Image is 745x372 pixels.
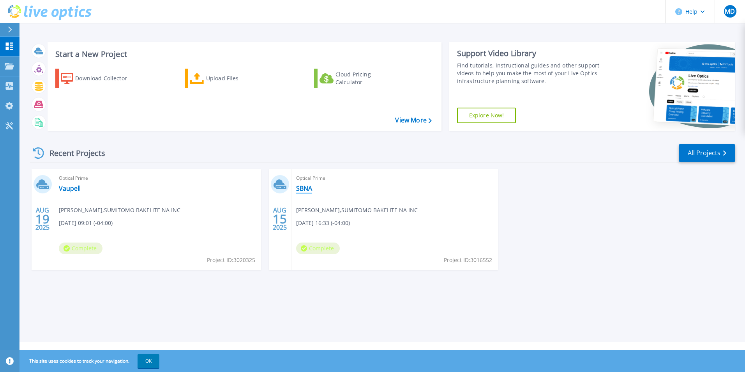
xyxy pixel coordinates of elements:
[296,206,418,214] span: [PERSON_NAME] , SUMITOMO BAKELITE NA INC
[296,243,340,254] span: Complete
[296,174,494,182] span: Optical Prime
[457,108,516,123] a: Explore Now!
[138,354,159,368] button: OK
[35,216,49,222] span: 19
[59,184,81,192] a: Vaupell
[444,256,492,264] span: Project ID: 3016552
[273,216,287,222] span: 15
[35,205,50,233] div: AUG 2025
[457,62,603,85] div: Find tutorials, instructional guides and other support videos to help you make the most of your L...
[21,354,159,368] span: This site uses cookies to track your navigation.
[55,69,142,88] a: Download Collector
[206,71,268,86] div: Upload Files
[296,184,312,192] a: SBNA
[679,144,735,162] a: All Projects
[207,256,255,264] span: Project ID: 3020325
[59,206,180,214] span: [PERSON_NAME] , SUMITOMO BAKELITE NA INC
[185,69,272,88] a: Upload Files
[725,8,735,14] span: MD
[457,48,603,58] div: Support Video Library
[59,219,113,227] span: [DATE] 09:01 (-04:00)
[30,143,116,163] div: Recent Projects
[272,205,287,233] div: AUG 2025
[55,50,431,58] h3: Start a New Project
[75,71,138,86] div: Download Collector
[296,219,350,227] span: [DATE] 16:33 (-04:00)
[314,69,401,88] a: Cloud Pricing Calculator
[59,243,102,254] span: Complete
[59,174,256,182] span: Optical Prime
[335,71,398,86] div: Cloud Pricing Calculator
[395,117,431,124] a: View More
